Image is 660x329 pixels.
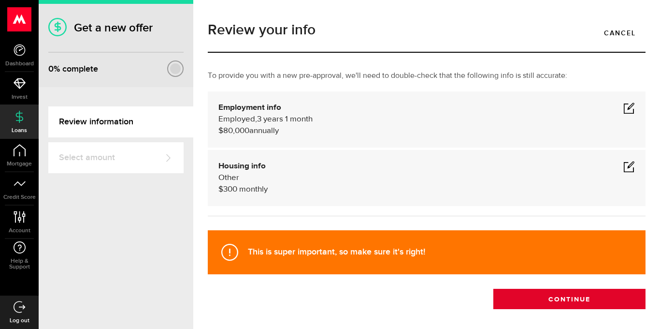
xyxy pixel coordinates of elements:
strong: This is super important, so make sure it's right! [248,247,425,257]
a: Cancel [594,23,646,43]
p: To provide you with a new pre-approval, we'll need to double-check that the following info is sti... [208,70,646,82]
span: Employed [218,115,255,123]
b: Housing info [218,162,266,170]
div: % complete [48,60,98,78]
button: Open LiveChat chat widget [8,4,37,33]
span: 0 [48,64,54,74]
span: monthly [239,185,268,194]
h1: Review your info [208,23,646,37]
span: 3 years 1 month [257,115,313,123]
a: Review information [48,106,193,137]
h1: Get a new offer [48,21,184,35]
button: Continue [493,289,646,309]
span: annually [249,127,279,135]
span: Other [218,174,239,182]
a: Select amount [48,142,184,173]
span: $80,000 [218,127,249,135]
span: $ [218,185,223,194]
b: Employment info [218,104,281,112]
span: , [255,115,257,123]
span: 300 [223,185,237,194]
